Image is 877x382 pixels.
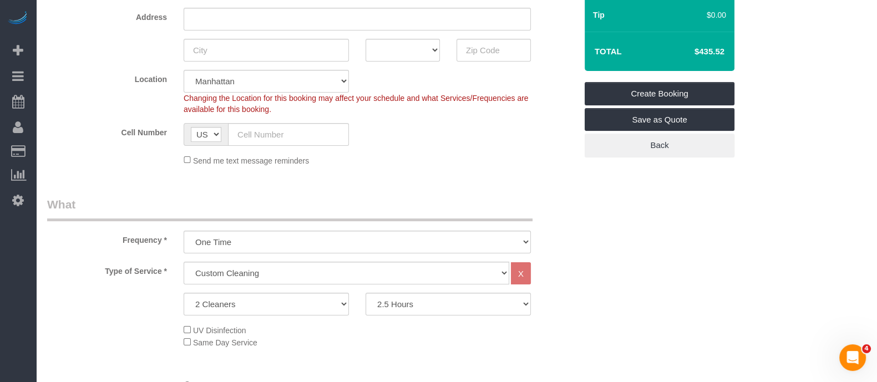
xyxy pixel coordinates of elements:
[862,344,871,353] span: 4
[39,123,175,138] label: Cell Number
[184,39,349,62] input: City
[694,9,726,21] div: $0.00
[228,123,349,146] input: Cell Number
[184,94,529,114] span: Changing the Location for this booking may affect your schedule and what Services/Frequencies are...
[7,11,29,27] img: Automaid Logo
[457,39,531,62] input: Zip Code
[39,70,175,85] label: Location
[39,231,175,246] label: Frequency *
[585,134,734,157] a: Back
[39,262,175,277] label: Type of Service *
[593,9,605,21] label: Tip
[193,156,309,165] span: Send me text message reminders
[47,196,533,221] legend: What
[39,8,175,23] label: Address
[193,326,246,335] span: UV Disinfection
[661,47,724,57] h4: $435.52
[839,344,866,371] iframe: Intercom live chat
[595,47,622,56] strong: Total
[193,338,257,347] span: Same Day Service
[585,108,734,131] a: Save as Quote
[585,82,734,105] a: Create Booking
